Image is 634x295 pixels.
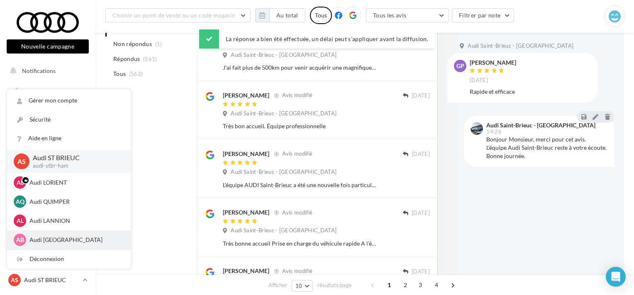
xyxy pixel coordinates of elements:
[470,88,591,96] div: Rapide et efficace
[268,281,287,289] span: Afficher
[430,278,443,292] span: 4
[412,210,430,217] span: [DATE]
[468,42,573,50] span: Audi Saint-Brieuc - [GEOGRAPHIC_DATA]
[29,197,121,206] p: Audi QUIMPER
[7,39,89,54] button: Nouvelle campagne
[223,208,269,217] div: [PERSON_NAME]
[412,268,430,275] span: [DATE]
[282,268,312,274] span: Avis modifié
[255,8,305,22] button: Au total
[7,250,131,268] div: Déconnexion
[269,8,305,22] button: Au total
[231,51,337,59] span: Audi Saint-Brieuc - [GEOGRAPHIC_DATA]
[223,181,376,189] div: L'équipe AUDI Saint-Brieuc a été une nouvelle fois particulièrement réactive pour nous permettre ...
[470,60,516,66] div: [PERSON_NAME]
[29,178,121,187] p: Audi LORIENT
[223,91,269,100] div: [PERSON_NAME]
[223,239,376,248] div: Très bonne accueil Prise en charge du véhicule rapide A l’écoute du client
[366,8,449,22] button: Tous les avis
[5,125,90,142] a: Visibilité en ligne
[11,276,18,284] span: AS
[310,7,332,24] div: Tous
[24,276,79,284] p: Audi ST BRIEUC
[7,129,131,148] a: Aide en ligne
[414,278,427,292] span: 3
[22,67,56,74] span: Notifications
[317,281,352,289] span: résultats/page
[155,41,162,47] span: (1)
[29,217,121,225] p: Audi LANNION
[113,40,152,48] span: Non répondus
[112,12,235,19] span: Choisir un point de vente ou un code magasin
[5,146,90,163] a: Campagnes
[223,63,376,72] div: J'ai fait plus de 500km pour venir acquérir une magnifique e-tron GT et je ne regrette vraiment p...
[486,129,502,134] span: 14:26
[5,103,90,121] a: Boîte de réception35
[113,55,140,63] span: Répondus
[33,162,117,170] p: audi-stbr-ham
[223,267,269,275] div: [PERSON_NAME]
[231,110,337,117] span: Audi Saint-Brieuc - [GEOGRAPHIC_DATA]
[129,71,143,77] span: (562)
[295,283,302,289] span: 10
[22,88,51,95] span: Opérations
[223,122,376,130] div: Très bon accueil. Équipe professionnelle
[292,280,313,292] button: 10
[199,29,435,49] div: La réponse a bien été effectuée, un délai peut s’appliquer avant la diffusion.
[105,8,251,22] button: Choisir un point de vente ou un code magasin
[5,166,90,183] a: Médiathèque
[282,92,312,99] span: Avis modifié
[5,83,90,100] a: Opérations
[16,236,24,244] span: AB
[113,70,126,78] span: Tous
[17,178,24,187] span: AL
[486,122,595,128] div: Audi Saint-Brieuc - [GEOGRAPHIC_DATA]
[231,168,337,176] span: Audi Saint-Brieuc - [GEOGRAPHIC_DATA]
[282,209,312,216] span: Avis modifié
[456,62,464,70] span: GP
[17,156,26,166] span: AS
[223,150,269,158] div: [PERSON_NAME]
[7,272,89,288] a: AS Audi ST BRIEUC
[412,151,430,158] span: [DATE]
[383,278,396,292] span: 1
[5,187,90,211] a: PLV et print personnalisable
[5,62,87,80] button: Notifications
[17,217,24,225] span: AL
[33,153,117,163] p: Audi ST BRIEUC
[412,92,430,100] span: [DATE]
[373,12,407,19] span: Tous les avis
[231,227,337,234] span: Audi Saint-Brieuc - [GEOGRAPHIC_DATA]
[7,110,131,129] a: Sécurité
[29,236,121,244] p: Audi [GEOGRAPHIC_DATA]
[399,278,412,292] span: 2
[143,56,157,62] span: (561)
[606,267,626,287] div: Open Intercom Messenger
[16,197,24,206] span: AQ
[7,91,131,110] a: Gérer mon compte
[486,135,607,160] div: Bonjour Monsieur, merci pour cet avis. L'équipe Audi Saint-Brieuc reste à votre écoute. Bonne jou...
[282,151,312,157] span: Avis modifié
[470,77,488,84] span: [DATE]
[452,8,515,22] button: Filtrer par note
